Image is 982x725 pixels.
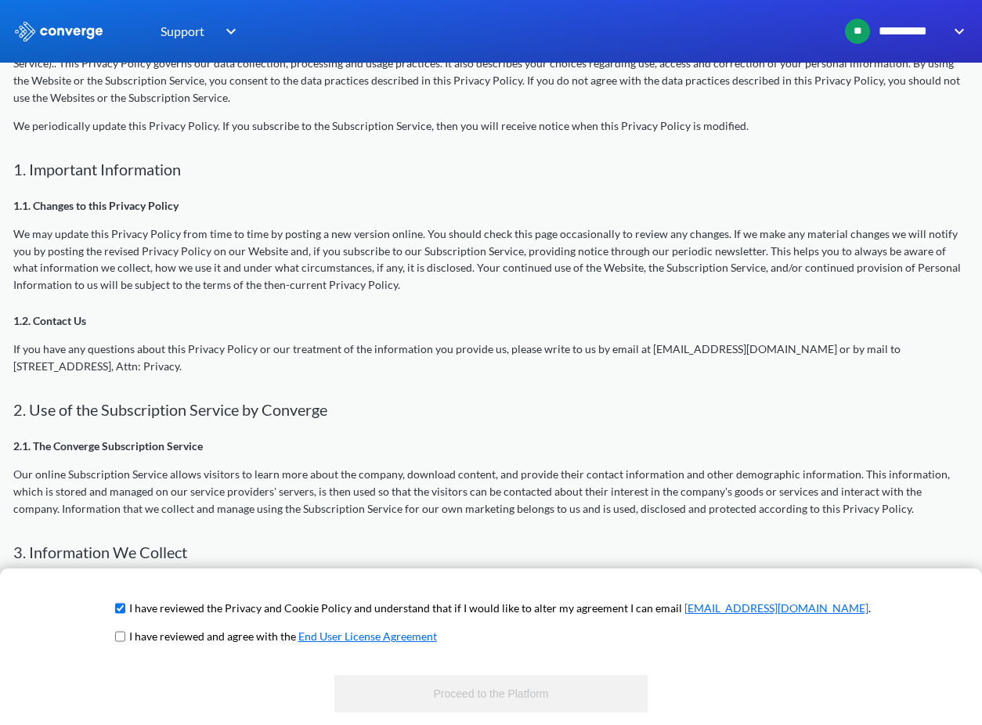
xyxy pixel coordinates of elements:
[13,160,969,179] h2: 1. Important Information
[129,628,437,645] p: I have reviewed and agree with the
[298,629,437,643] a: End User License Agreement
[13,38,969,106] p: We at Converge (Octagon I/O Ltd.) are committed to protecting your privacy. This Privacy Policy a...
[13,225,969,294] p: We may update this Privacy Policy from time to time by posting a new version online. You should c...
[161,21,204,41] span: Support
[13,438,969,455] p: 2.1. The Converge Subscription Service
[684,601,868,615] a: [EMAIL_ADDRESS][DOMAIN_NAME]
[13,466,969,518] p: Our online Subscription Service allows visitors to learn more about the company, download content...
[944,22,969,41] img: downArrow.svg
[13,543,969,561] h2: 3. Information We Collect
[129,600,871,617] p: I have reviewed the Privacy and Cookie Policy and understand that if I would like to alter my agr...
[334,675,648,712] button: Proceed to the Platform
[13,400,969,419] h2: 2. Use of the Subscription Service by Converge
[13,312,969,330] p: 1.2. Contact Us
[215,22,240,41] img: downArrow.svg
[13,21,104,41] img: logo_ewhite.svg
[13,341,969,375] p: If you have any questions about this Privacy Policy or our treatment of the information you provi...
[13,117,969,135] p: We periodically update this Privacy Policy. If you subscribe to the Subscription Service, then yo...
[13,197,969,215] p: 1.1. Changes to this Privacy Policy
